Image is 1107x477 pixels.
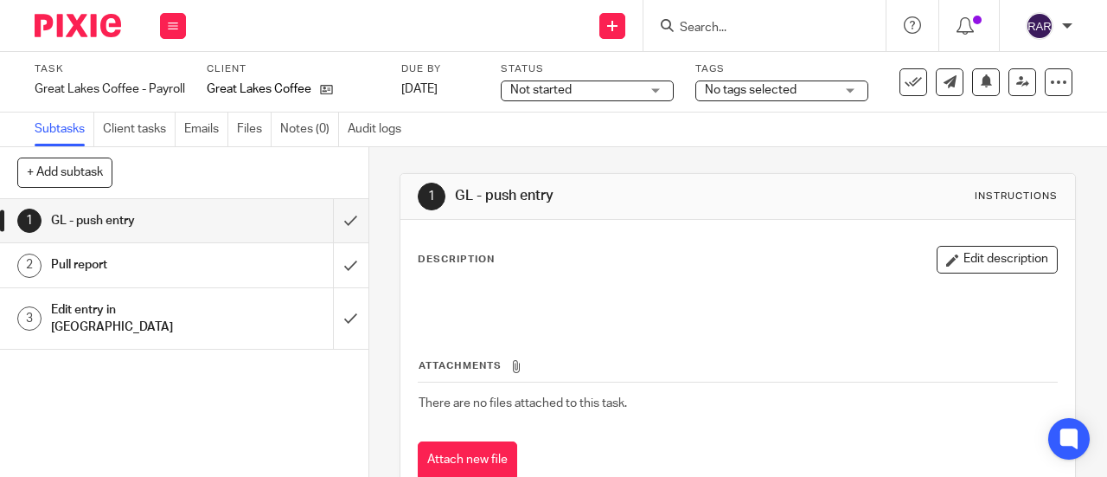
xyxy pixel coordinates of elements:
h1: Pull report [51,252,227,278]
button: + Add subtask [17,158,112,187]
p: Description [418,253,495,267]
a: Files [237,113,272,146]
label: Task [35,62,185,76]
span: Attachments [419,361,502,371]
span: [DATE] [401,83,438,95]
img: svg%3E [1026,12,1053,40]
label: Due by [401,62,479,76]
img: Pixie [35,14,121,37]
span: Not started [510,84,572,96]
div: Instructions [975,190,1058,203]
label: Status [501,62,674,76]
div: Great Lakes Coffee - Payroll [35,81,185,98]
a: Client tasks [103,113,176,146]
span: No tags selected [705,84,797,96]
a: Notes (0) [280,113,339,146]
a: Subtasks [35,113,94,146]
h1: Edit entry in [GEOGRAPHIC_DATA] [51,297,227,341]
span: There are no files attached to this task. [419,397,627,409]
p: Great Lakes Coffee [207,81,311,98]
div: 1 [17,209,42,233]
h1: GL - push entry [51,208,227,234]
a: Audit logs [348,113,410,146]
div: 2 [17,254,42,278]
button: Edit description [937,246,1058,274]
h1: GL - push entry [455,187,775,205]
div: 3 [17,306,42,331]
a: Emails [184,113,228,146]
input: Search [678,21,834,36]
label: Tags [695,62,868,76]
div: 1 [418,183,445,210]
label: Client [207,62,380,76]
